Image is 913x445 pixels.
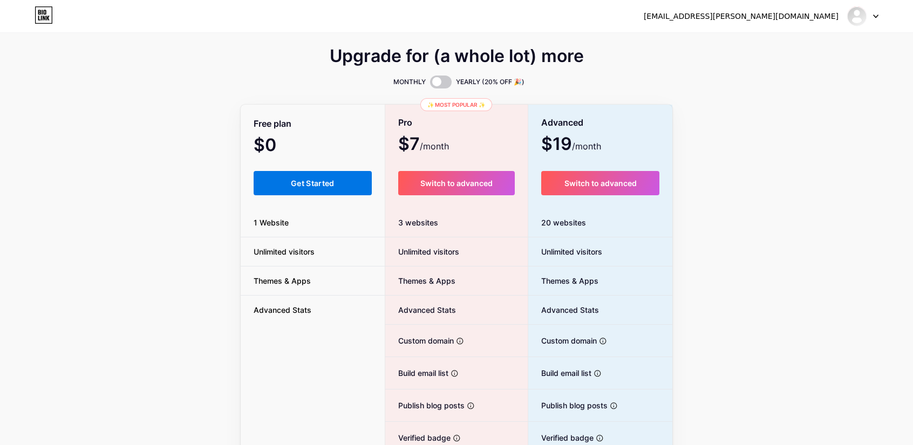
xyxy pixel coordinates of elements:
span: Unlimited visitors [528,246,602,257]
span: Publish blog posts [385,400,465,411]
span: Advanced [541,113,583,132]
img: osachitkarau [847,6,867,26]
span: Upgrade for (a whole lot) more [330,50,584,63]
span: Unlimited visitors [241,246,328,257]
span: YEARLY (20% OFF 🎉) [456,77,524,87]
span: $19 [541,138,601,153]
span: Free plan [254,114,291,133]
span: Advanced Stats [385,304,456,316]
span: /month [572,140,601,153]
span: Themes & Apps [528,275,598,286]
span: Verified badge [528,432,594,443]
span: Unlimited visitors [385,246,459,257]
span: MONTHLY [393,77,426,87]
button: Switch to advanced [398,171,515,195]
div: [EMAIL_ADDRESS][PERSON_NAME][DOMAIN_NAME] [644,11,839,22]
span: Build email list [385,367,448,379]
span: Publish blog posts [528,400,608,411]
span: Custom domain [385,335,454,346]
span: Themes & Apps [241,275,324,286]
span: Get Started [291,179,335,188]
span: $7 [398,138,449,153]
span: Build email list [528,367,591,379]
div: 3 websites [385,208,528,237]
span: Advanced Stats [528,304,599,316]
span: 1 Website [241,217,302,228]
span: Pro [398,113,412,132]
span: Verified badge [385,432,451,443]
span: Switch to advanced [420,179,493,188]
span: $0 [254,139,305,154]
div: ✨ Most popular ✨ [420,98,492,111]
div: 20 websites [528,208,672,237]
span: Custom domain [528,335,597,346]
span: /month [420,140,449,153]
span: Themes & Apps [385,275,455,286]
span: Switch to advanced [564,179,637,188]
span: Advanced Stats [241,304,324,316]
button: Get Started [254,171,372,195]
button: Switch to advanced [541,171,659,195]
